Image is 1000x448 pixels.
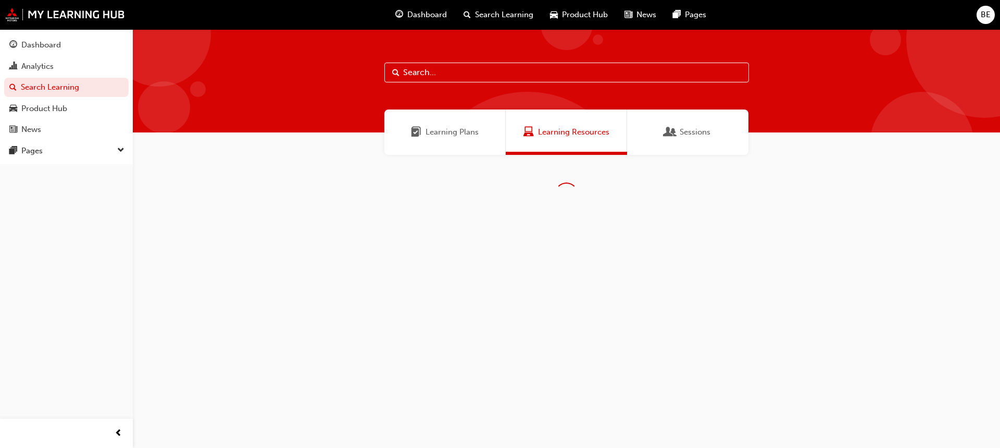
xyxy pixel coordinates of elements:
span: Learning Resources [523,126,534,138]
span: News [636,9,656,21]
span: Learning Plans [411,126,421,138]
a: Search Learning [4,78,129,97]
span: chart-icon [9,62,17,71]
span: Learning Resources [538,126,609,138]
button: Pages [4,141,129,161]
span: Product Hub [562,9,608,21]
div: Product Hub [21,103,67,115]
span: Sessions [665,126,676,138]
span: Search Learning [475,9,533,21]
button: BE [977,6,995,24]
span: Learning Plans [426,126,479,138]
a: News [4,120,129,139]
a: Product Hub [4,99,129,118]
span: news-icon [9,125,17,135]
a: Dashboard [4,35,129,55]
span: Dashboard [407,9,447,21]
a: Learning ResourcesLearning Resources [506,110,627,155]
input: Search... [384,63,749,82]
span: search-icon [464,8,471,21]
span: Search [392,67,399,79]
button: DashboardAnalyticsSearch LearningProduct HubNews [4,33,129,141]
span: down-icon [117,144,124,158]
span: prev-icon [115,427,122,440]
span: guage-icon [9,41,17,50]
span: guage-icon [395,8,403,21]
div: Analytics [21,60,54,72]
div: Dashboard [21,39,61,51]
span: car-icon [9,104,17,114]
span: pages-icon [673,8,681,21]
a: Analytics [4,57,129,76]
div: Pages [21,145,43,157]
span: Sessions [680,126,710,138]
span: car-icon [550,8,558,21]
img: mmal [5,8,125,21]
span: pages-icon [9,147,17,156]
div: News [21,124,41,136]
span: Pages [685,9,706,21]
a: news-iconNews [616,4,665,26]
a: Learning PlansLearning Plans [384,110,506,155]
span: news-icon [624,8,632,21]
span: BE [981,9,991,21]
a: search-iconSearch Learning [455,4,542,26]
a: pages-iconPages [665,4,715,26]
a: car-iconProduct Hub [542,4,616,26]
a: SessionsSessions [627,110,748,155]
a: guage-iconDashboard [387,4,455,26]
span: search-icon [9,83,17,92]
